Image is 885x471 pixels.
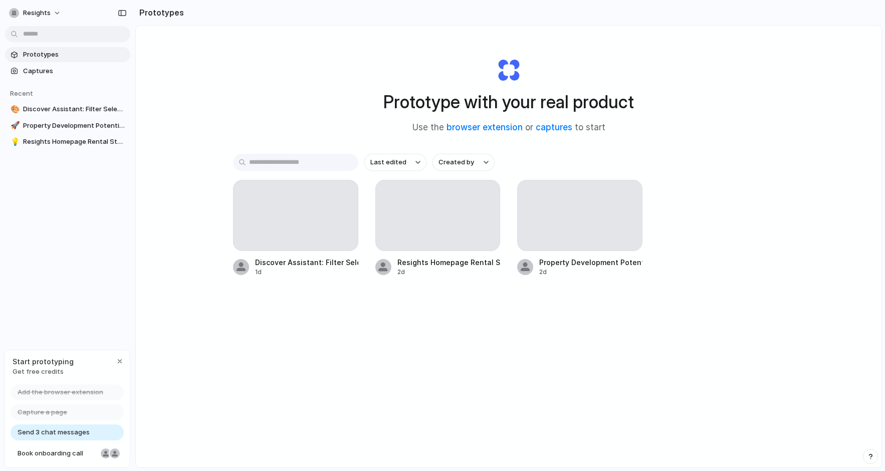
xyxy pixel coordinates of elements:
[536,122,572,132] a: captures
[109,447,121,459] div: Christian Iacullo
[233,180,358,277] a: Discover Assistant: Filter Selection Helper1d
[135,7,184,19] h2: Prototypes
[10,89,33,97] span: Recent
[18,427,90,437] span: Send 3 chat messages
[18,387,103,397] span: Add the browser extension
[383,89,634,115] h1: Prototype with your real product
[11,120,18,131] div: 🚀
[23,50,126,60] span: Prototypes
[11,445,124,461] a: Book onboarding call
[18,448,97,458] span: Book onboarding call
[397,268,501,277] div: 2d
[397,257,501,268] div: Resights Homepage Rental Stats Widget
[255,268,358,277] div: 1d
[539,257,642,268] div: Property Development Potential for [STREET_ADDRESS]
[18,407,67,417] span: Capture a page
[100,447,112,459] div: Nicole Kubica
[23,8,51,18] span: Resights
[5,5,66,21] button: Resights
[5,102,130,117] a: 🎨Discover Assistant: Filter Selection Helper
[5,47,130,62] a: Prototypes
[23,137,126,147] span: Resights Homepage Rental Stats Widget
[364,154,426,171] button: Last edited
[9,121,19,131] button: 🚀
[5,64,130,79] a: Captures
[23,121,126,131] span: Property Development Potential for [STREET_ADDRESS]
[432,154,495,171] button: Created by
[11,104,18,115] div: 🎨
[13,367,74,377] span: Get free credits
[23,66,126,76] span: Captures
[13,356,74,367] span: Start prototyping
[5,118,130,133] a: 🚀Property Development Potential for [STREET_ADDRESS]
[438,157,474,167] span: Created by
[517,180,642,277] a: Property Development Potential for [STREET_ADDRESS]2d
[5,134,130,149] a: 💡Resights Homepage Rental Stats Widget
[447,122,523,132] a: browser extension
[9,137,19,147] button: 💡
[9,104,19,114] button: 🎨
[255,257,358,268] div: Discover Assistant: Filter Selection Helper
[412,121,605,134] span: Use the or to start
[11,136,18,148] div: 💡
[370,157,406,167] span: Last edited
[23,104,126,114] span: Discover Assistant: Filter Selection Helper
[539,268,642,277] div: 2d
[375,180,501,277] a: Resights Homepage Rental Stats Widget2d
